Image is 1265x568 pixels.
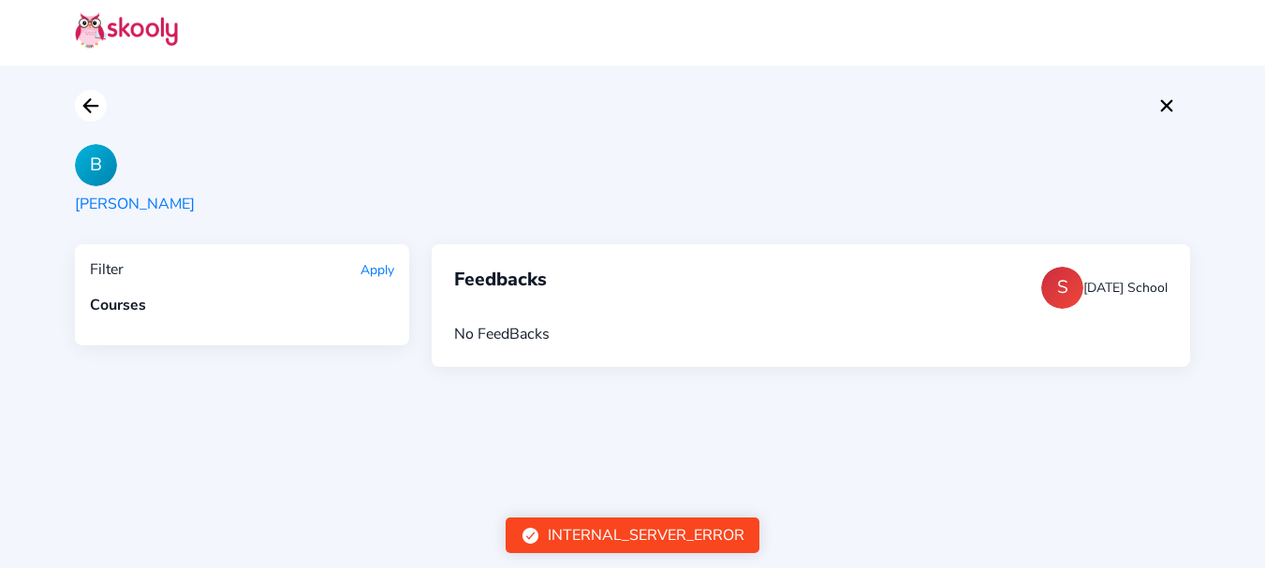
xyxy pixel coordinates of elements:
div: Courses [90,295,394,315]
ion-icon: close [1155,95,1178,117]
div: S [1041,267,1083,309]
div: No FeedBacks [454,324,1168,344]
div: INTERNAL_SERVER_ERROR [548,525,744,546]
div: [PERSON_NAME] [75,194,195,214]
ion-icon: arrow back outline [80,95,102,117]
div: Filter [90,259,124,280]
span: Feedbacks [454,267,547,309]
div: B [75,144,117,186]
button: arrow back outline [75,90,107,122]
img: Skooly [75,12,178,49]
ion-icon: checkmark circle [521,526,540,546]
button: close [1151,90,1183,122]
button: Apply [360,261,394,279]
div: [DATE] School [1083,279,1168,297]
